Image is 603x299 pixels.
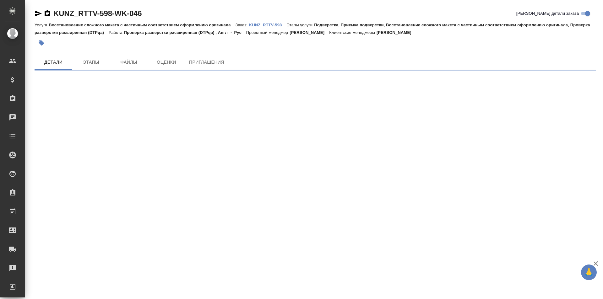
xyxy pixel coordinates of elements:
span: Этапы [76,58,106,66]
span: Детали [38,58,68,66]
p: Этапы услуги [286,23,314,27]
span: Приглашения [189,58,224,66]
p: KUNZ_RTTV-598 [249,23,286,27]
span: [PERSON_NAME] детали заказа [516,10,579,17]
p: Восстановление сложного макета с частичным соответствием оформлению оригинала [49,23,235,27]
button: Скопировать ссылку [44,10,51,17]
button: Скопировать ссылку для ЯМессенджера [35,10,42,17]
p: Работа [109,30,124,35]
span: Оценки [151,58,182,66]
p: Услуга [35,23,49,27]
p: Заказ: [236,23,249,27]
p: Подверстка, Приемка подверстки, Восстановление сложного макета с частичным соответствием оформлен... [35,23,590,35]
span: Файлы [114,58,144,66]
button: Добавить тэг [35,36,48,50]
p: Проектный менеджер [246,30,290,35]
p: [PERSON_NAME] [377,30,416,35]
span: 🙏 [584,266,594,279]
p: Проверка разверстки расширенная (DTPqa) , Англ → Рус [124,30,246,35]
p: Клиентские менеджеры [329,30,377,35]
button: 🙏 [581,264,597,280]
a: KUNZ_RTTV-598 [249,22,286,27]
a: KUNZ_RTTV-598-WK-046 [53,9,142,18]
p: [PERSON_NAME] [290,30,329,35]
